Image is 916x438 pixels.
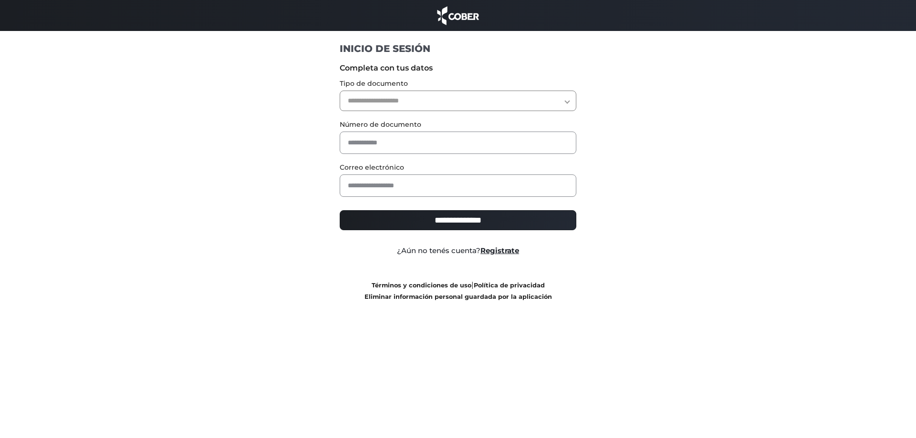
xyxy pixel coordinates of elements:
a: Eliminar información personal guardada por la aplicación [364,293,552,300]
img: cober_marca.png [435,5,481,26]
h1: INICIO DE SESIÓN [340,42,577,55]
div: | [333,279,584,302]
label: Correo electrónico [340,163,577,173]
label: Completa con tus datos [340,62,577,74]
label: Tipo de documento [340,79,577,89]
a: Política de privacidad [474,282,545,289]
a: Términos y condiciones de uso [372,282,471,289]
a: Registrate [480,246,519,255]
label: Número de documento [340,120,577,130]
div: ¿Aún no tenés cuenta? [333,245,584,256]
